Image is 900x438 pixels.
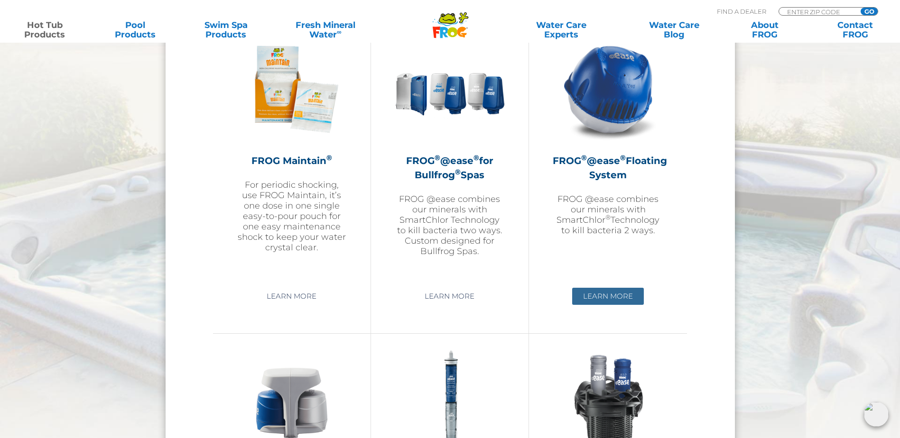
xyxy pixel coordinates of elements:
sup: ® [326,153,332,162]
p: FROG @ease combines our minerals with SmartChlor Technology to kill bacteria two ways. Custom des... [395,194,505,256]
sup: ® [620,153,626,162]
sup: ∞ [337,28,342,36]
img: openIcon [864,402,889,427]
sup: ® [455,167,461,176]
img: hot-tub-product-atease-system-300x300.png [553,34,663,144]
a: Water CareExperts [504,20,619,39]
sup: ® [473,153,479,162]
img: bullfrog-product-hero-300x300.png [395,34,505,144]
img: Frog_Maintain_Hero-2-v2-300x300.png [237,34,347,144]
h2: FROG Maintain [237,154,347,168]
a: FROG Maintain®For periodic shocking, use FROG Maintain, it’s one dose in one single easy-to-pour ... [237,34,347,281]
a: Hot TubProducts [9,20,80,39]
input: GO [861,8,878,15]
a: PoolProducts [100,20,171,39]
a: Water CareBlog [639,20,709,39]
sup: ® [581,153,587,162]
sup: ® [435,153,440,162]
a: Learn More [414,288,485,305]
a: ContactFROG [820,20,891,39]
sup: ® [605,213,611,221]
p: For periodic shocking, use FROG Maintain, it’s one dose in one single easy-to-pour pouch for one ... [237,180,347,253]
input: Zip Code Form [786,8,850,16]
a: Swim SpaProducts [191,20,261,39]
h2: FROG @ease Floating System [553,154,663,182]
a: Learn More [256,288,327,305]
a: FROG®@ease®Floating SystemFROG @ease combines our minerals with SmartChlor®Technology to kill bac... [553,34,663,281]
a: AboutFROG [729,20,800,39]
a: Learn More [572,288,644,305]
p: Find A Dealer [717,7,766,16]
a: FROG®@ease®for Bullfrog®SpasFROG @ease combines our minerals with SmartChlor Technology to kill b... [395,34,505,281]
p: FROG @ease combines our minerals with SmartChlor Technology to kill bacteria 2 ways. [553,194,663,236]
h2: FROG @ease for Bullfrog Spas [395,154,505,182]
a: Fresh MineralWater∞ [281,20,370,39]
